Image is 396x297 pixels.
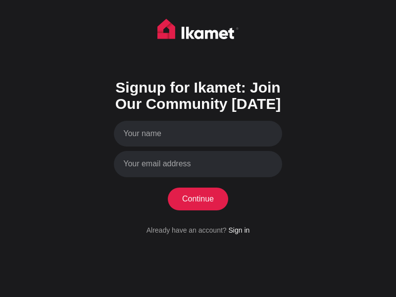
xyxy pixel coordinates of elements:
img: Ikamet home [157,19,239,44]
input: Your email address [114,151,282,177]
span: Already have an account? [147,226,227,234]
input: Your name [114,121,282,147]
a: Sign in [228,226,249,234]
h1: Signup for Ikamet: Join Our Community [DATE] [114,79,282,112]
button: Continue [168,188,228,210]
